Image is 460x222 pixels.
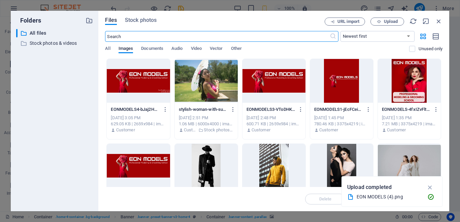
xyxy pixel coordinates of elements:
span: Images [119,44,133,54]
p: All files [30,29,81,37]
span: Upload [384,20,398,24]
button: Upload [370,18,404,26]
span: Documents [141,44,163,54]
span: All [105,44,110,54]
div: By: Customer | Folder: Stock photos & videos [179,127,234,133]
span: Video [191,44,202,54]
div: [DATE] 2:48 PM [247,115,301,121]
p: Customer [387,127,406,133]
div: 7.21 MB | 3375x4219 | image/jpeg [382,121,437,127]
div: [DATE] 1:35 PM [382,115,437,121]
p: Stock photos & videos [204,127,233,133]
p: Stock photos & videos [30,39,81,47]
p: Customer [116,127,135,133]
p: stylish-woman-with-sun-parasol-in-a-vibrant-outdoor-setting-exuding-grace-and-fashion-fYxbtjqpsl-... [179,106,228,113]
span: URL import [337,20,359,24]
div: [DATE] 2:51 PM [179,115,234,121]
p: EONMODELS4-bJaj2HVosj_TvhPvVL1lcg.png [111,106,160,113]
div: 1.06 MB | 6000x4000 | image/jpeg [179,121,234,127]
span: Files [105,16,117,24]
div: EON MODELS (4).png [357,193,422,201]
button: URL import [325,18,365,26]
i: Create new folder [86,17,93,24]
span: Audio [171,44,183,54]
input: Search [105,31,329,42]
div: ​ [16,29,18,37]
p: Upload completed [347,183,392,192]
p: EONMODELS-4fxIZvFltMpoEBP1aSr3YQ.jpg [382,106,431,113]
div: 600.71 KB | 2659x984 | image/png [247,121,301,127]
p: EONMODELS3-VToDHKaCPBUEf05ha9MOrA.png [247,106,295,113]
div: 780.46 KB | 3375x4219 | image/jpeg [314,121,369,127]
span: Stock photos [125,16,157,24]
div: [DATE] 3:05 PM [111,115,166,121]
p: Customer [319,127,338,133]
span: Vector [210,44,223,54]
p: Customer [252,127,270,133]
span: Other [231,44,242,54]
p: Folders [16,16,41,25]
p: Customer [184,127,197,133]
i: Close [435,18,442,25]
i: Reload [409,18,417,25]
i: Minimize [422,18,430,25]
p: EONMODELS1-jEcFCeiMZpVNvkkmHY4cYw.jpg [314,106,363,113]
div: 629.05 KB | 2659x984 | image/png [111,121,166,127]
p: Displays only files that are not in use on the website. Files added during this session can still... [419,46,442,52]
div: [DATE] 1:45 PM [314,115,369,121]
div: Stock photos & videos [16,39,93,47]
